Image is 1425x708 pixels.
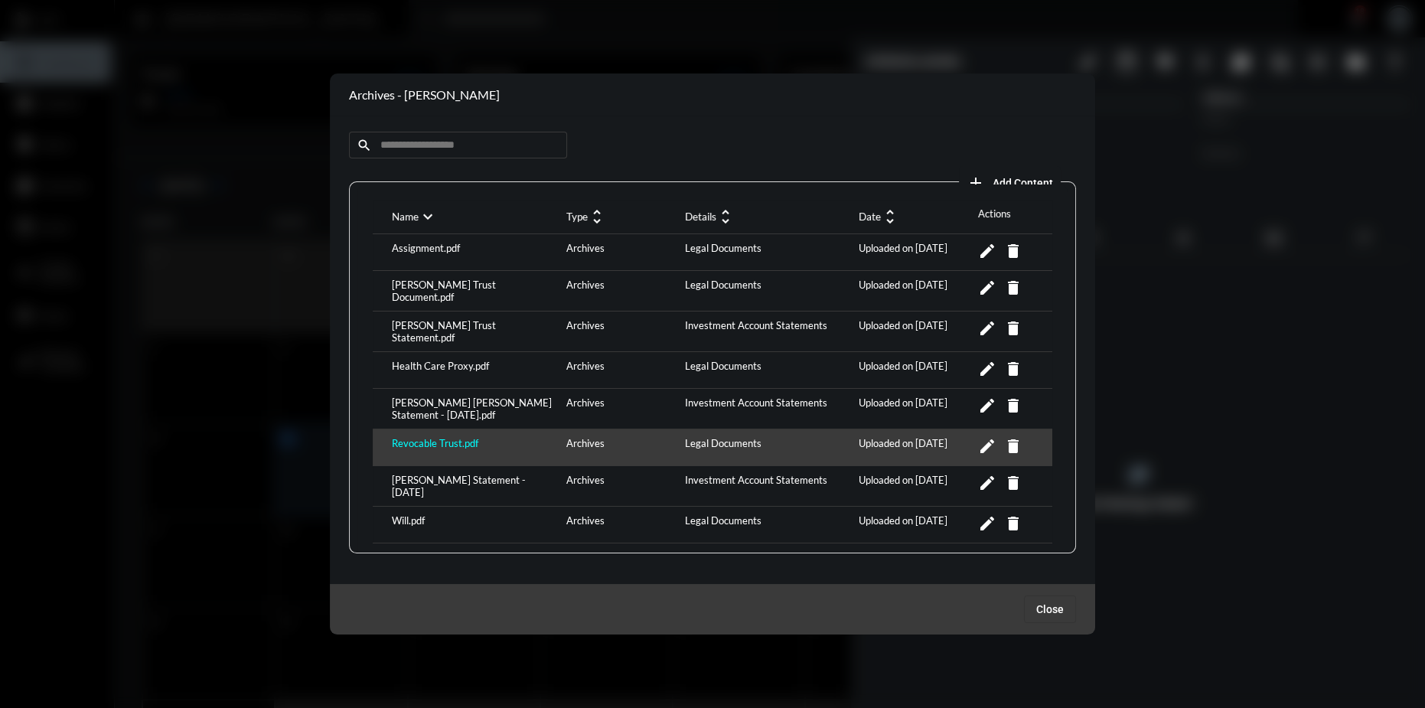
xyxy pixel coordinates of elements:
div: Archives [562,242,681,263]
mat-icon: Edit Content [977,242,996,260]
div: Investment Account Statements [681,319,856,344]
div: Uploaded on [DATE] [855,474,973,498]
mat-icon: Edit Content [977,396,996,415]
mat-icon: unfold_more [716,207,735,226]
div: Archives [562,514,681,535]
div: Investment Account Statements [681,474,856,498]
mat-icon: Edit Content [977,279,996,297]
mat-icon: expand_more [419,207,437,226]
div: Legal Documents [681,279,856,303]
div: Legal Documents [681,242,856,263]
button: add vault [959,166,1061,197]
span: Close [1036,603,1064,615]
div: Revocable Trust.pdf [388,437,562,458]
div: Legal Documents [681,360,856,380]
div: Archives [562,396,681,421]
p: Actions [977,207,1033,220]
p: Name [392,210,419,223]
p: Date [859,210,881,223]
mat-icon: Edit Content [977,514,996,533]
mat-icon: Edit Content [977,474,996,492]
mat-icon: unfold_more [588,207,606,226]
div: Investment Account Statements [681,396,856,421]
button: Close [1024,595,1076,623]
mat-icon: add [967,174,985,192]
mat-icon: Delete Content [1003,279,1022,297]
mat-icon: Delete Content [1003,319,1022,338]
mat-icon: Delete Content [1003,242,1022,260]
mat-icon: Delete Content [1003,396,1022,415]
mat-icon: Delete Content [1003,360,1022,378]
mat-icon: Edit Content [977,437,996,455]
div: Archives [562,360,681,380]
mat-icon: Edit Content [977,319,996,338]
div: [PERSON_NAME] Statement - [DATE] [388,474,562,498]
div: Archives [562,319,681,344]
div: [PERSON_NAME] Trust Document.pdf [388,279,562,303]
div: [PERSON_NAME] [PERSON_NAME] Statement - [DATE].pdf [388,396,562,421]
mat-icon: Delete Content [1003,474,1022,492]
div: [PERSON_NAME] Trust Statement.pdf [388,319,562,344]
mat-icon: unfold_more [881,207,899,226]
div: Legal Documents [681,437,856,458]
mat-icon: Edit Content [977,360,996,378]
span: Add Content [993,177,1053,189]
div: Uploaded on [DATE] [855,514,973,535]
mat-icon: Delete Content [1003,437,1022,455]
div: Uploaded on [DATE] [855,242,973,263]
div: Uploaded on [DATE] [855,396,973,421]
div: Uploaded on [DATE] [855,319,973,344]
div: Archives [562,437,681,458]
div: Legal Documents [681,514,856,535]
div: Archives [562,279,681,303]
div: Uploaded on [DATE] [855,437,973,458]
mat-icon: Delete Content [1003,514,1022,533]
div: Health Care Proxy.pdf [388,360,562,380]
div: Uploaded on [DATE] [855,360,973,380]
div: Assignment.pdf [388,242,562,263]
p: Type [566,210,588,223]
div: Archives [562,474,681,498]
div: Uploaded on [DATE] [855,279,973,303]
div: Will.pdf [388,514,562,535]
h2: Archives - [PERSON_NAME] [349,87,500,102]
p: Details [685,210,716,223]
